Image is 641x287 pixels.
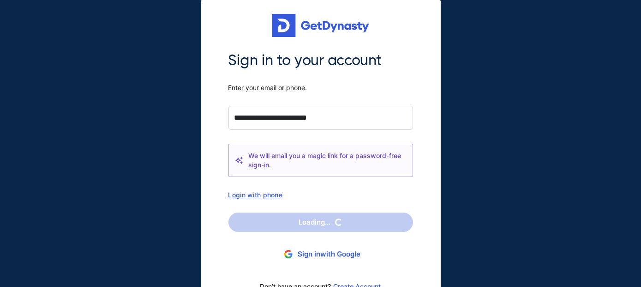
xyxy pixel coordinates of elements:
img: Get started for free with Dynasty Trust Company [272,14,369,37]
div: Login with phone [228,191,413,199]
span: Sign in to your account [228,51,413,70]
button: Sign inwith Google [228,246,413,263]
span: Enter your email or phone. [228,84,413,92]
span: We will email you a magic link for a password-free sign-in. [249,151,406,170]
